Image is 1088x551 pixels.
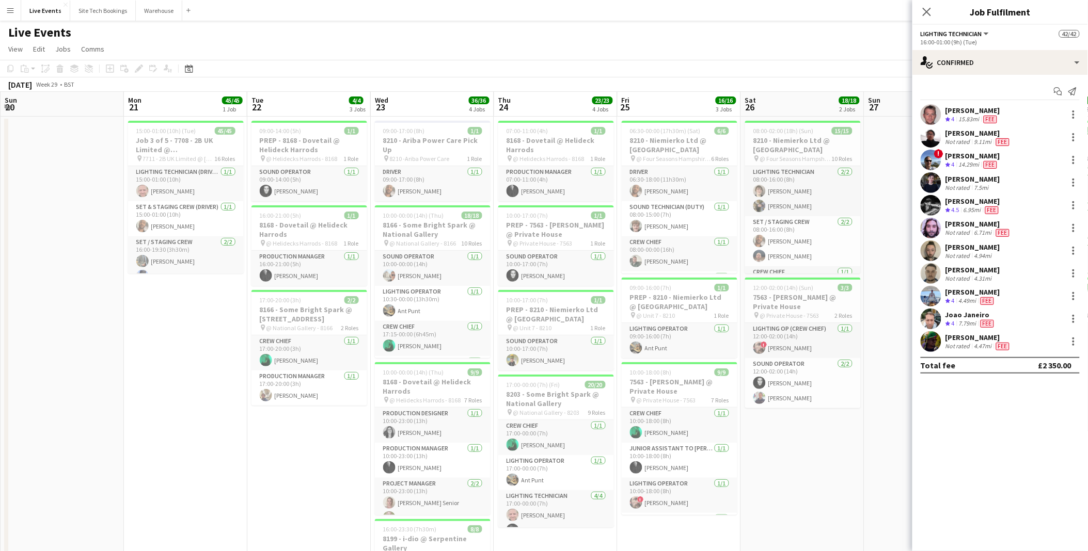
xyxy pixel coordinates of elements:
[945,197,1001,206] div: [PERSON_NAME]
[957,160,982,169] div: 14.29mi
[945,184,972,191] div: Not rated
[945,128,1012,138] div: [PERSON_NAME]
[77,42,108,56] a: Comms
[945,138,972,146] div: Not rated
[957,319,979,328] div: 7.79mi
[984,161,997,169] span: Fee
[945,252,972,260] div: Not rated
[972,184,991,191] div: 7.5mi
[952,206,959,214] span: 4.5
[945,265,1000,274] div: [PERSON_NAME]
[984,116,997,123] span: Fee
[912,5,1088,19] h3: Job Fulfilment
[983,206,1001,215] div: Crew has different fees then in role
[945,229,972,237] div: Not rated
[981,297,994,305] span: Fee
[957,297,979,305] div: 4.49mi
[8,44,23,54] span: View
[972,229,994,237] div: 6.71mi
[952,160,955,168] span: 4
[921,30,982,38] span: Lighting Technician
[945,310,996,319] div: Joao Janeiro
[51,42,75,56] a: Jobs
[982,115,999,124] div: Crew has different fees then in role
[996,229,1010,237] span: Fee
[945,342,972,350] div: Not rated
[996,343,1010,350] span: Fee
[945,151,1000,160] div: [PERSON_NAME]
[961,206,983,215] div: 6.95mi
[34,80,60,88] span: Week 29
[945,174,1000,184] div: [PERSON_NAME]
[952,115,955,123] span: 4
[81,44,104,54] span: Comms
[952,319,955,327] span: 4
[952,297,955,304] span: 4
[972,342,994,350] div: 4.47mi
[64,80,74,88] div: BST
[985,206,999,214] span: Fee
[70,1,136,21] button: Site Tech Bookings
[979,297,996,305] div: Crew has different fees then in role
[921,30,990,38] button: Lighting Technician
[945,242,1000,252] div: [PERSON_NAME]
[8,25,71,40] h1: Live Events
[957,115,982,124] div: 15.83mi
[934,149,943,158] span: !
[945,219,1012,229] div: [PERSON_NAME]
[979,319,996,328] div: Crew has different fees then in role
[945,287,1000,297] div: [PERSON_NAME]
[4,42,27,56] a: View
[994,229,1012,237] div: Crew has different fees then in role
[972,138,994,146] div: 9.11mi
[136,1,182,21] button: Warehouse
[994,138,1012,146] div: Crew has different fees then in role
[1038,360,1071,370] div: £2 350.00
[921,38,1080,46] div: 16:00-01:00 (9h) (Tue)
[1059,30,1080,38] span: 42/42
[945,274,972,282] div: Not rated
[972,274,994,282] div: 4.31mi
[921,360,956,370] div: Total fee
[996,138,1010,146] span: Fee
[981,320,994,328] span: Fee
[29,42,49,56] a: Edit
[945,106,1000,115] div: [PERSON_NAME]
[945,333,1012,342] div: [PERSON_NAME]
[55,44,71,54] span: Jobs
[21,1,70,21] button: Live Events
[982,160,999,169] div: Crew has different fees then in role
[972,252,994,260] div: 4.94mi
[912,50,1088,75] div: Confirmed
[33,44,45,54] span: Edit
[994,342,1012,350] div: Crew has different fees then in role
[8,79,32,90] div: [DATE]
